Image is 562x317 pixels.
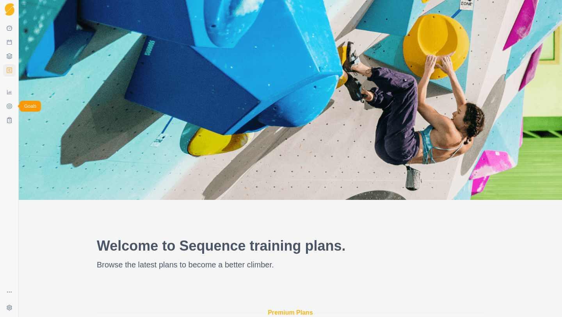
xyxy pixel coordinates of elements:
[97,237,484,254] h2: Welcome to Sequence training plans.
[5,3,14,16] img: Logo
[3,301,16,314] button: Settings
[20,101,41,112] div: Goals
[3,3,16,16] a: Logo
[97,259,484,271] p: Browse the latest plans to become a better climber.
